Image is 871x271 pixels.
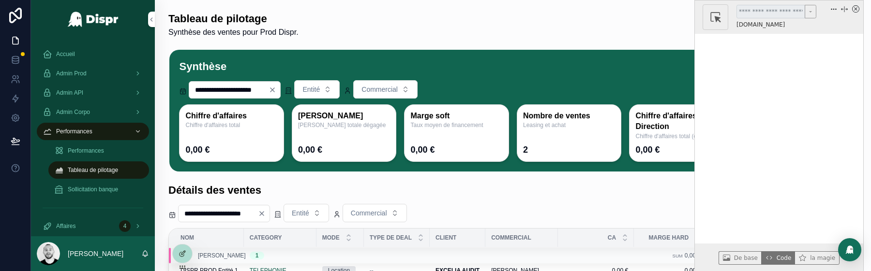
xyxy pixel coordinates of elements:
div: 2 [523,144,528,156]
h1: Synthèse [179,59,226,74]
span: Category [250,234,282,242]
a: Admin API [37,84,149,101]
span: Chiffre d'affaires total (direction) [635,132,728,140]
span: Admin API [56,89,83,97]
span: Affaires [56,222,75,230]
span: Tableau de pilotage [68,166,118,174]
span: Nom [180,234,194,242]
button: Clear [258,210,270,217]
button: Select Button [284,204,329,222]
a: Admin Corpo [37,103,149,121]
button: Select Button [343,204,407,222]
span: [PERSON_NAME] [198,252,246,259]
span: Type de deal [370,234,412,242]
span: Commercial [351,208,387,218]
a: Affaires4 [37,217,149,235]
span: Entité [302,85,320,94]
span: Admin Prod [56,70,87,77]
h1: Tableau de pilotage [168,12,299,27]
span: Performances [56,128,92,135]
div: 0,00 € [635,144,660,156]
span: Sollicitation banque [68,185,118,193]
a: Admin Prod [37,65,149,82]
h1: Détails des ventes [168,183,261,198]
span: Entité [292,208,309,218]
span: Admin Corpo [56,108,90,116]
span: [PERSON_NAME] totale dégagée [298,121,390,129]
span: Client [435,234,456,242]
h3: Marge soft [410,111,503,122]
span: Commercial [361,85,398,94]
span: Taux moyen de financement [410,121,503,129]
div: 0,00 € [410,144,435,156]
h3: Chiffre d'affaires - Direction [635,111,728,133]
div: 4 [119,220,131,232]
h3: Chiffre d'affaires [185,111,278,122]
span: Commercial [491,234,531,242]
a: Tableau de pilotage [48,161,149,179]
h3: Nombre de ventes [523,111,616,122]
div: scrollable content [31,39,155,236]
span: Performances [68,147,104,155]
span: Leasing et achat [523,121,616,129]
span: Mode [322,234,340,242]
button: Select Button [294,80,340,99]
div: Open Intercom Messenger [838,238,861,261]
span: Chiffre d'affaires total [185,121,278,129]
div: 1 [255,252,259,259]
span: Accueil [56,50,75,58]
button: Clear [269,86,280,94]
a: Sollicitation banque [48,181,149,198]
button: Select Button [353,80,418,99]
a: Performances [48,142,149,159]
div: 0,00 € [298,144,322,156]
span: Synthèse des ventes pour Prod Dispr. [168,27,299,38]
span: marge hard [649,234,689,242]
img: App logo [67,12,119,27]
a: Accueil [37,45,149,63]
span: 0,00 € [685,252,701,259]
small: Sum [673,253,683,258]
a: Performances [37,123,149,140]
p: [PERSON_NAME] [68,249,123,258]
h3: [PERSON_NAME] [298,111,390,122]
span: CA [608,234,616,242]
div: 0,00 € [185,144,210,156]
